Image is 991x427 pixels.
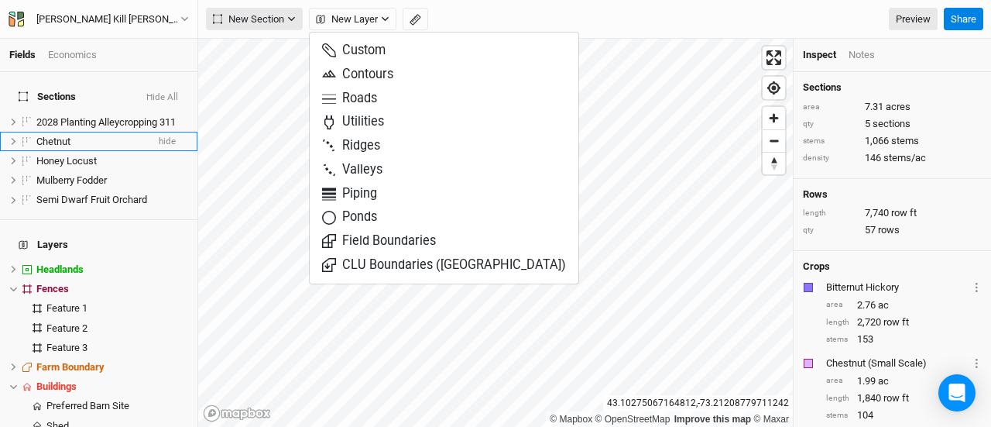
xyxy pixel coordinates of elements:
span: Preferred Barn Site [46,400,129,412]
span: Buildings [36,381,77,392]
span: Field Boundaries [322,232,436,250]
div: Farm Boundary [36,361,188,374]
span: Reset bearing to north [763,153,785,174]
div: [PERSON_NAME] Kill [PERSON_NAME] [36,12,180,27]
span: sections [873,117,910,131]
a: Mapbox logo [203,405,271,422]
div: Chetnut [36,136,146,148]
span: Honey Locust [36,155,97,167]
div: 43.10275067164812 , -73.21208779711242 [603,395,793,412]
div: 2.76 [826,298,982,312]
div: 5 [803,117,982,131]
div: Notes [849,48,875,62]
span: stems [891,134,919,148]
button: Shortcut: M [403,8,428,31]
button: Reset bearing to north [763,152,785,174]
span: New Section [213,12,284,27]
div: length [826,393,849,405]
span: Sections [19,91,76,103]
div: 2,720 [826,315,982,329]
button: Zoom in [763,107,785,129]
button: Share [944,8,983,31]
span: Ridges [322,137,380,155]
div: Bitternut Hickory [826,281,969,294]
button: Zoom out [763,129,785,152]
div: area [826,299,849,311]
span: Fences [36,283,69,294]
h4: Sections [803,81,982,94]
span: 2028 Planting Alleycropping 311 [36,116,176,128]
span: Zoom out [763,130,785,152]
div: Feature 2 [46,322,188,335]
h4: Layers [9,229,188,260]
span: row ft [891,206,917,220]
span: Chetnut [36,136,70,147]
span: Headlands [36,263,84,275]
span: Utilities [322,113,384,131]
span: CLU Boundaries ([GEOGRAPHIC_DATA]) [322,257,566,274]
span: row ft [883,391,909,405]
div: Preferred Barn Site [46,400,188,412]
div: 1,066 [803,134,982,148]
div: area [826,375,849,387]
div: Inspect [803,48,836,62]
div: Mulberry Fodder [36,174,188,187]
span: row ft [883,315,909,329]
a: Improve this map [674,414,751,425]
span: acres [886,100,910,114]
div: area [803,102,857,113]
div: stems [803,136,857,147]
div: qty [803,225,857,236]
span: Semi Dwarf Fruit Orchard [36,194,147,205]
a: Mapbox [550,414,592,425]
span: stems/ac [883,151,926,165]
h4: Crops [803,260,830,273]
span: Roads [322,90,377,108]
div: 7,740 [803,206,982,220]
button: Crop Usage [972,354,982,372]
div: Batten Kill Groves [36,12,180,27]
button: [PERSON_NAME] Kill [PERSON_NAME] [8,11,190,28]
span: Feature 2 [46,322,87,334]
span: Custom [322,42,386,60]
a: OpenStreetMap [595,414,670,425]
div: 104 [826,408,982,422]
button: Find my location [763,77,785,99]
span: New Layer [316,12,378,27]
span: Piping [322,185,377,203]
span: rows [878,223,900,237]
a: Fields [9,49,36,60]
canvas: Map [198,39,793,427]
button: Crop Usage [972,278,982,296]
div: stems [826,334,849,346]
button: Hide All [146,92,179,103]
div: length [826,317,849,329]
span: ac [878,298,889,312]
div: Headlands [36,263,188,276]
div: Chestnut (Small Scale) [826,356,969,370]
button: Enter fullscreen [763,46,785,69]
span: ac [878,374,889,388]
div: Economics [48,48,97,62]
span: Mulberry Fodder [36,174,107,186]
div: Feature 3 [46,342,188,354]
div: Honey Locust [36,155,188,167]
div: Feature 1 [46,302,188,315]
div: Buildings [36,381,188,393]
span: Feature 1 [46,302,87,314]
span: Ponds [322,208,377,226]
div: 2028 Planting Alleycropping 311 [36,116,188,129]
div: Semi Dwarf Fruit Orchard [36,194,188,206]
div: 1,840 [826,391,982,405]
a: Maxar [753,414,789,425]
div: 146 [803,151,982,165]
div: qty [803,119,857,130]
span: Contours [322,66,393,84]
div: 153 [826,332,982,346]
span: Feature 3 [46,342,87,353]
div: stems [826,410,849,422]
a: Preview [889,8,938,31]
